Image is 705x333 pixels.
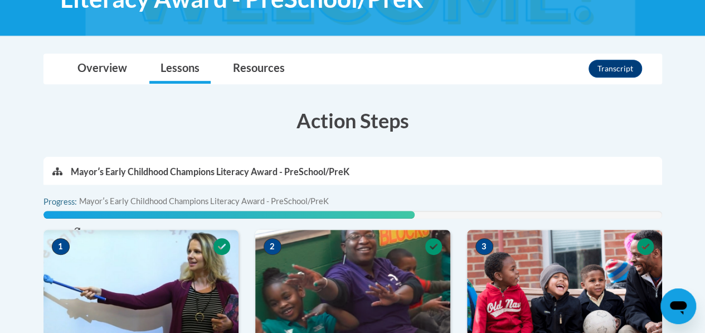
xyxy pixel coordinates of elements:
button: Transcript [589,60,642,78]
h3: Action Steps [43,107,662,134]
p: Mayorʹs Early Childhood Champions Literacy Award - PreSchool/PreK [71,166,349,178]
span: 3 [475,238,493,255]
span: Mayorʹs Early Childhood Champions Literacy Award - PreSchool/PreK [79,195,329,207]
a: Resources [222,54,296,84]
label: Progress: [43,196,108,208]
span: 2 [264,238,281,255]
span: 1 [52,238,70,255]
iframe: Button to launch messaging window [660,288,696,324]
a: Lessons [149,54,211,84]
a: Overview [66,54,138,84]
